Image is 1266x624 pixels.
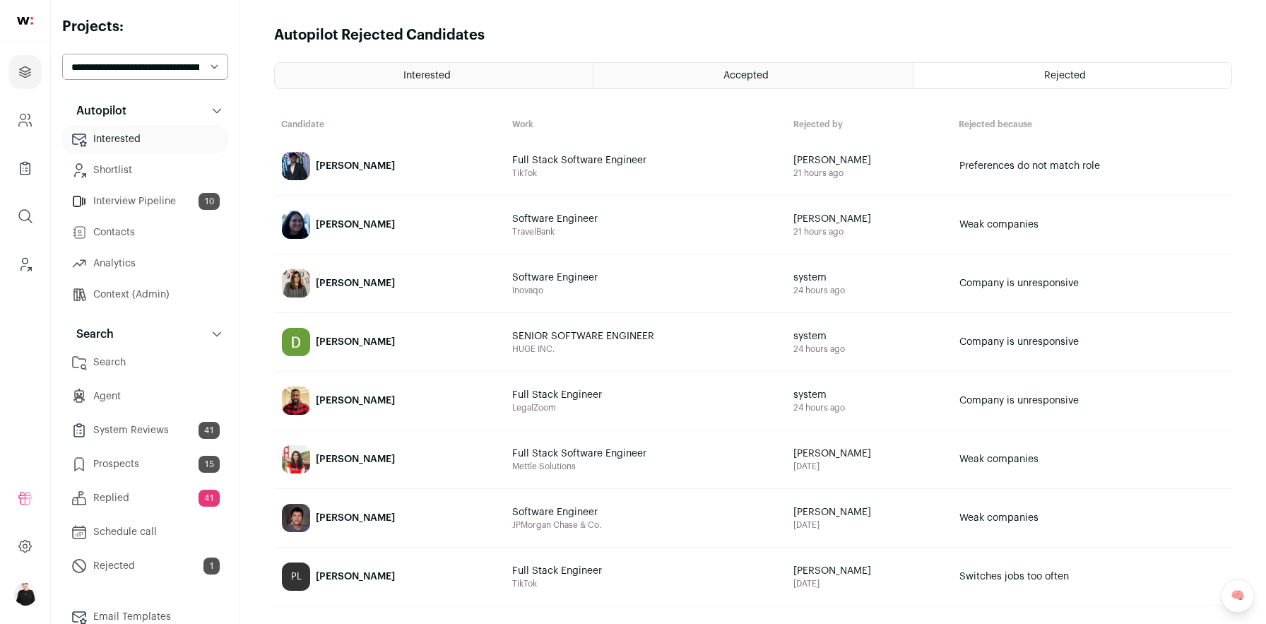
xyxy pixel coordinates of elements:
[786,112,952,137] th: Rejected by
[282,211,310,239] img: 3704c82d87bed4ef7229ad5e41bd741d5360a15b4cedd9ef348d0ef5c42f8a9c
[952,431,1231,488] a: Weak companies
[275,490,504,546] a: [PERSON_NAME]
[403,71,451,81] span: Interested
[275,196,504,253] a: [PERSON_NAME]
[952,372,1231,429] a: Company is unresponsive
[505,112,786,137] th: Work
[282,504,310,532] img: 26a821f6f619a4a4f5bdf8e2f36f06991c01593ca4f63485aebd34ea9c3c7964
[62,320,228,348] button: Search
[62,218,228,247] a: Contacts
[14,583,37,606] button: Open dropdown
[62,450,228,478] a: Prospects15
[512,578,779,589] span: TikTok
[952,314,1231,370] a: Company is unresponsive
[316,276,395,290] span: [PERSON_NAME]
[793,402,945,413] span: 24 hours ago
[512,519,779,531] span: JPMorgan Chase & Co.
[282,328,310,356] img: 76efb25881b6769a20a7eec6c17226cc741457ae21056084e3c0363278bfbe9e
[68,102,126,119] p: Autopilot
[275,431,504,488] a: [PERSON_NAME]
[1044,71,1086,81] span: Rejected
[8,103,42,137] a: Company and ATS Settings
[793,505,945,519] span: [PERSON_NAME]
[512,329,682,343] span: SENIOR SOFTWARE ENGINEER
[282,563,310,591] div: PL
[512,447,682,461] span: Full Stack Software Engineer
[512,153,682,167] span: Full Stack Software Engineer
[512,461,779,472] span: Mettle Solutions
[952,548,1231,605] a: Switches jobs too often
[793,329,945,343] span: system
[62,416,228,445] a: System Reviews41
[1221,579,1255,613] a: 🧠
[275,138,504,194] a: [PERSON_NAME]
[199,490,220,507] span: 41
[316,218,395,232] span: [PERSON_NAME]
[8,151,42,185] a: Company Lists
[793,153,945,167] span: [PERSON_NAME]
[62,156,228,184] a: Shortlist
[512,271,682,285] span: Software Engineer
[952,112,1232,137] th: Rejected because
[274,112,505,137] th: Candidate
[8,55,42,89] a: Projects
[275,548,504,605] a: PL [PERSON_NAME]
[793,212,945,226] span: [PERSON_NAME]
[316,452,395,466] span: [PERSON_NAME]
[8,247,42,281] a: Leads (Backoffice)
[199,456,220,473] span: 15
[512,343,779,355] span: HUGE INC.
[275,63,593,88] a: Interested
[793,564,945,578] span: [PERSON_NAME]
[512,564,682,578] span: Full Stack Engineer
[62,125,228,153] a: Interested
[199,193,220,210] span: 10
[282,152,310,180] img: bd88d0cb35bd0aff5d0b6254985ea29247a847919fcc20a77a1adbb8622ddb4e.jpg
[282,269,310,298] img: 2941e198649c00ea254c21c6d0356a8db8712fa00a5f9646d414b422c2201f70.jpg
[275,255,504,312] a: [PERSON_NAME]
[62,348,228,377] a: Search
[316,159,395,173] span: [PERSON_NAME]
[793,578,945,589] span: [DATE]
[203,558,220,575] span: 1
[62,518,228,546] a: Schedule call
[952,196,1231,253] a: Weak companies
[952,138,1231,194] a: Preferences do not match role
[793,226,945,237] span: 21 hours ago
[275,314,504,370] a: [PERSON_NAME]
[62,382,228,411] a: Agent
[594,63,912,88] a: Accepted
[282,445,310,473] img: 607d340ac61030875593d326dec311542d384609b5ef26027e746c3ea618fd43.jpg
[512,388,682,402] span: Full Stack Engineer
[793,167,945,179] span: 21 hours ago
[793,388,945,402] span: system
[316,394,395,408] span: [PERSON_NAME]
[512,402,779,413] span: LegalZoom
[62,187,228,216] a: Interview Pipeline10
[793,343,945,355] span: 24 hours ago
[793,271,945,285] span: system
[199,422,220,439] span: 41
[316,511,395,525] span: [PERSON_NAME]
[793,285,945,296] span: 24 hours ago
[62,484,228,512] a: Replied41
[62,552,228,580] a: Rejected1
[512,505,682,519] span: Software Engineer
[512,212,682,226] span: Software Engineer
[793,447,945,461] span: [PERSON_NAME]
[512,285,779,296] span: Inovaqo
[62,281,228,309] a: Context (Admin)
[316,335,395,349] span: [PERSON_NAME]
[316,570,395,584] span: [PERSON_NAME]
[512,167,779,179] span: TikTok
[62,97,228,125] button: Autopilot
[512,226,779,237] span: TravelBank
[68,326,114,343] p: Search
[952,490,1231,546] a: Weak companies
[14,583,37,606] img: 9240684-medium_jpg
[282,387,310,415] img: ffb2df4e775840ec19cc3ec07131147bbc5c67aa2352293668209c4e88a917d7
[274,25,485,45] h1: Autopilot Rejected Candidates
[17,17,33,25] img: wellfound-shorthand-0d5821cbd27db2630d0214b213865d53afaa358527fdda9d0ea32b1df1b89c2c.svg
[275,372,504,429] a: [PERSON_NAME]
[793,519,945,531] span: [DATE]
